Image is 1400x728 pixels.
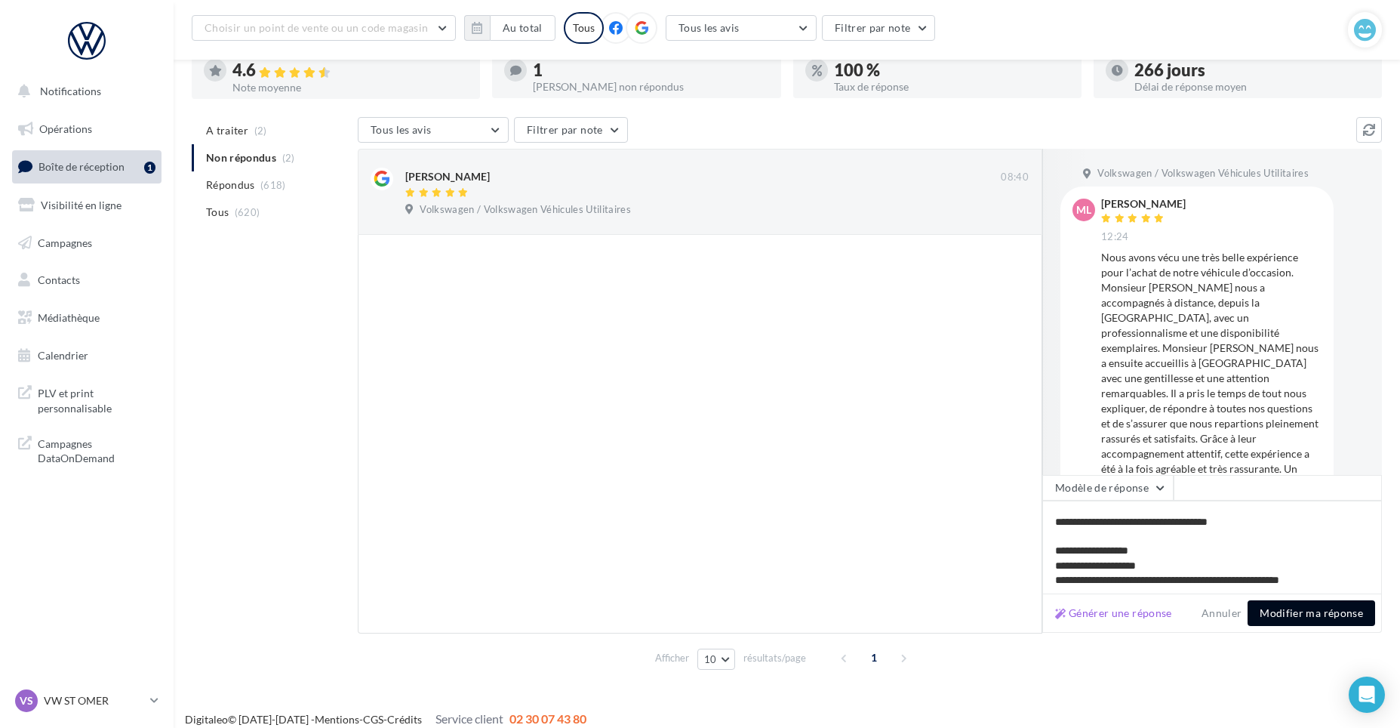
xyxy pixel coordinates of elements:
button: Choisir un point de vente ou un code magasin [192,15,456,41]
span: 02 30 07 43 80 [509,711,586,726]
span: Choisir un point de vente ou un code magasin [205,21,428,34]
span: Tous [206,205,229,220]
div: Note moyenne [232,82,468,93]
button: Modifier ma réponse [1248,600,1375,626]
p: VW ST OMER [44,693,144,708]
span: A traiter [206,123,248,138]
a: PLV et print personnalisable [9,377,165,421]
span: Campagnes DataOnDemand [38,433,155,466]
div: Tous [564,12,604,44]
div: Open Intercom Messenger [1349,677,1385,713]
span: PLV et print personnalisable [38,383,155,415]
div: 266 jours [1134,62,1370,79]
a: Médiathèque [9,302,165,334]
span: Opérations [39,122,92,135]
button: 10 [697,649,736,670]
a: Opérations [9,113,165,145]
span: Tous les avis [678,21,740,34]
a: VS VW ST OMER [12,686,162,715]
span: (618) [260,179,286,191]
div: 1 [533,62,768,79]
a: Digitaleo [185,713,228,726]
a: Calendrier [9,340,165,372]
span: Service client [435,711,503,726]
button: Tous les avis [358,117,509,143]
span: Volkswagen / Volkswagen Véhicules Utilitaires [420,203,631,217]
button: Notifications [9,76,158,107]
span: Afficher [655,651,689,665]
span: Campagnes [38,236,92,248]
button: Tous les avis [666,15,817,41]
a: Campagnes DataOnDemand [9,427,165,472]
a: Contacts [9,264,165,296]
div: 1 [144,162,155,174]
button: Filtrer par note [514,117,628,143]
span: © [DATE]-[DATE] - - - [185,713,586,726]
span: 1 [862,646,886,670]
span: Boîte de réception [38,160,125,173]
div: Délai de réponse moyen [1134,82,1370,92]
a: Crédits [387,713,422,726]
div: 100 % [834,62,1069,79]
span: (620) [235,206,260,218]
button: Modèle de réponse [1042,475,1174,501]
button: Générer une réponse [1049,604,1178,622]
button: Filtrer par note [822,15,936,41]
span: Ml [1076,202,1091,217]
div: [PERSON_NAME] [405,169,490,184]
a: Campagnes [9,227,165,259]
span: Tous les avis [371,123,432,136]
span: résultats/page [743,651,806,665]
button: Au total [464,15,555,41]
span: Volkswagen / Volkswagen Véhicules Utilitaires [1097,167,1309,180]
span: (2) [254,125,267,137]
a: Boîte de réception1 [9,150,165,183]
button: Annuler [1195,604,1248,622]
a: Visibilité en ligne [9,190,165,221]
div: [PERSON_NAME] [1101,199,1186,209]
div: Taux de réponse [834,82,1069,92]
span: 08:40 [1001,171,1029,184]
span: Médiathèque [38,311,100,324]
div: Nous avons vécu une très belle expérience pour l’achat de notre véhicule d’occasion. Monsieur [PE... [1101,250,1322,492]
span: Visibilité en ligne [41,199,122,211]
a: CGS [363,713,383,726]
span: Calendrier [38,349,88,362]
span: 12:24 [1101,230,1129,244]
a: Mentions [315,713,359,726]
span: Notifications [40,85,101,97]
span: VS [20,693,33,708]
span: 10 [704,653,717,665]
button: Au total [490,15,555,41]
div: [PERSON_NAME] non répondus [533,82,768,92]
span: Contacts [38,273,80,286]
span: Répondus [206,177,255,193]
div: 4.6 [232,62,468,79]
